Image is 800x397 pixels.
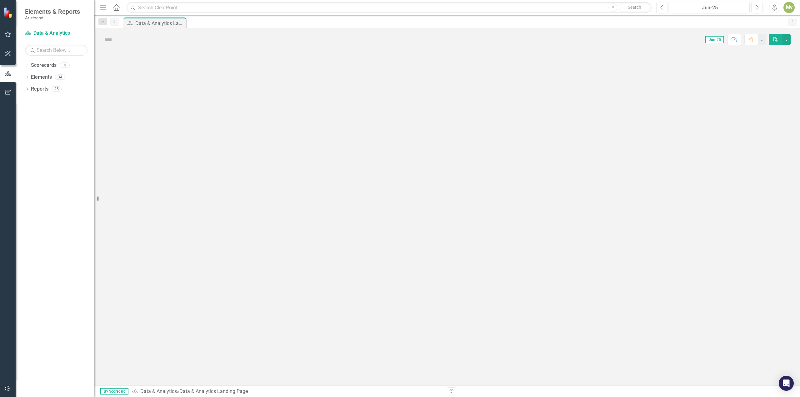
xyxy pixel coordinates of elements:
a: Data & Analytics [25,30,87,37]
a: Scorecards [31,62,57,69]
button: Mv [783,2,795,13]
div: 34 [55,75,65,80]
div: » [132,388,442,395]
small: Aristocrat [25,15,80,20]
input: Search ClearPoint... [127,2,652,13]
div: Jun-25 [672,4,747,12]
div: Data & Analytics Landing Page [135,19,184,27]
div: 4 [60,63,70,68]
div: Open Intercom Messenger [779,376,794,391]
span: Jun-25 [705,36,724,43]
div: 25 [52,86,62,92]
a: Elements [31,74,52,81]
span: By Scorecard [100,388,128,395]
span: Elements & Reports [25,8,80,15]
a: Reports [31,86,48,93]
a: Data & Analytics [140,388,177,394]
img: Not Defined [103,35,113,45]
button: Jun-25 [670,2,750,13]
button: Search [619,3,650,12]
span: Search [628,5,641,10]
div: Data & Analytics Landing Page [179,388,248,394]
img: ClearPoint Strategy [3,7,14,18]
input: Search Below... [25,45,87,56]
